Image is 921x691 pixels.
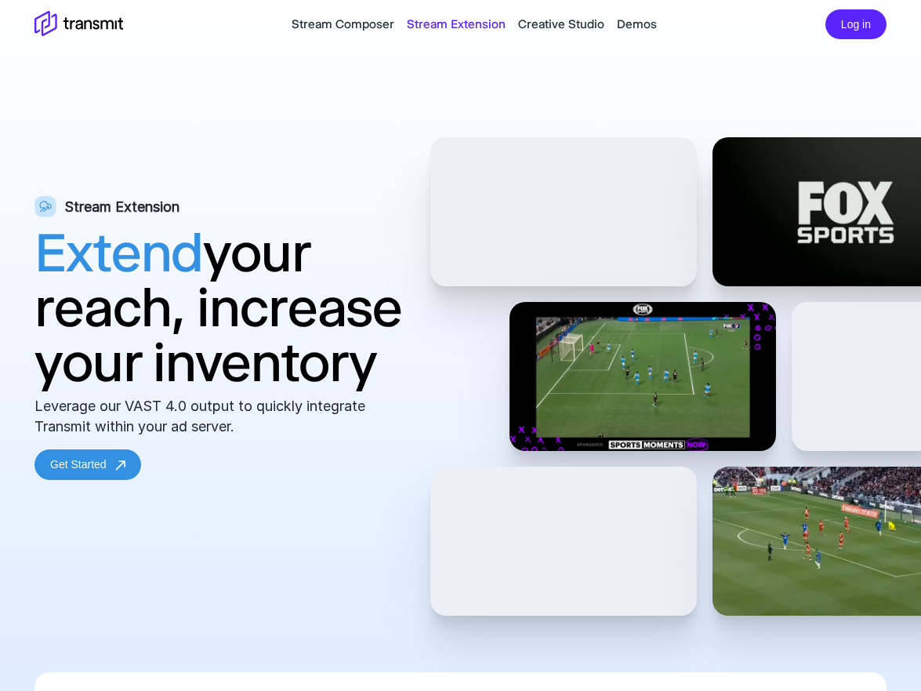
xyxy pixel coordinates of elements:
a: Creative Studio [518,15,604,34]
p: Stream Extension [64,197,179,217]
a: Demos [617,15,657,34]
span: Extend [34,220,203,285]
h1: your reach, increase your inventory [34,225,407,390]
a: Get Started [34,449,141,480]
a: Stream Composer [292,15,394,34]
div: Leverage our VAST 4.0 output to quickly integrate Transmit within your ad server. [34,396,387,437]
a: Log in [825,16,887,31]
a: Stream Extension [407,15,506,34]
button: Log in [825,9,887,40]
